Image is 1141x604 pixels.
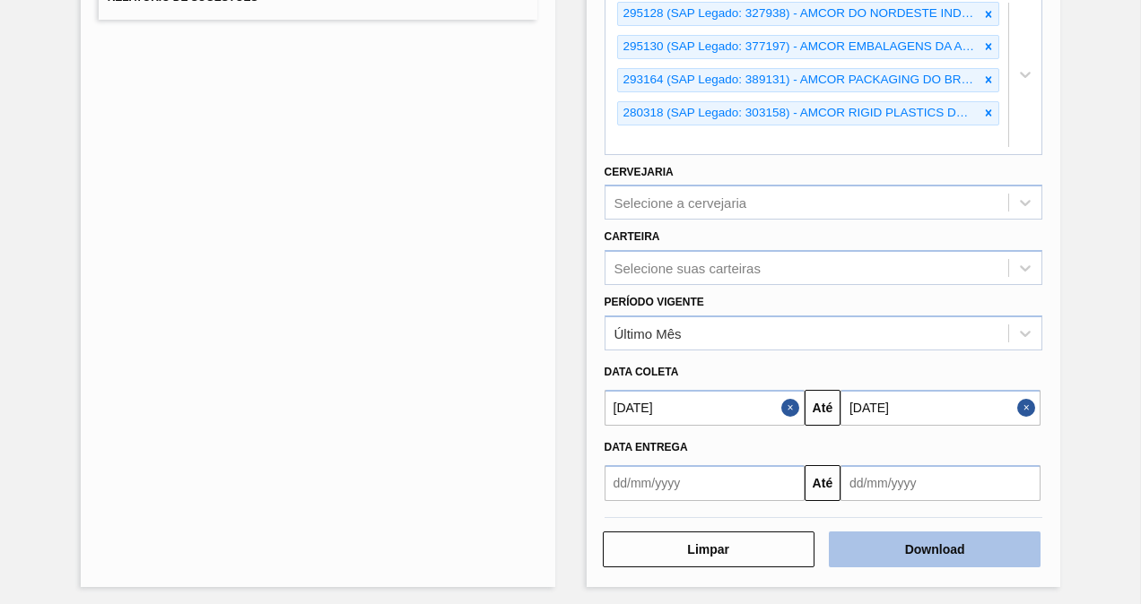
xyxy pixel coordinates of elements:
[618,69,980,91] div: 293164 (SAP Legado: 389131) - AMCOR PACKAGING DO BRASIL LTDA
[603,531,814,567] button: Limpar
[1017,390,1041,426] button: Close
[618,3,980,25] div: 295128 (SAP Legado: 327938) - AMCOR DO NORDESTE INDUSTRIA E
[841,465,1041,501] input: dd/mm/yyyy
[781,390,805,426] button: Close
[614,195,747,211] div: Selecione a cervejaria
[605,296,704,308] label: Período Vigente
[829,531,1041,567] button: Download
[841,390,1041,426] input: dd/mm/yyyy
[605,230,660,243] label: Carteira
[618,36,980,58] div: 295130 (SAP Legado: 377197) - AMCOR EMBALAGENS DA AMAZONIA SA
[605,465,805,501] input: dd/mm/yyyy
[605,441,688,453] span: Data entrega
[614,326,682,341] div: Último Mês
[805,390,841,426] button: Até
[605,366,679,378] span: Data coleta
[605,166,674,178] label: Cervejaria
[605,390,805,426] input: dd/mm/yyyy
[805,465,841,501] button: Até
[614,261,761,276] div: Selecione suas carteiras
[618,102,980,125] div: 280318 (SAP Legado: 303158) - AMCOR RIGID PLASTICS DO BRASIL LTDA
